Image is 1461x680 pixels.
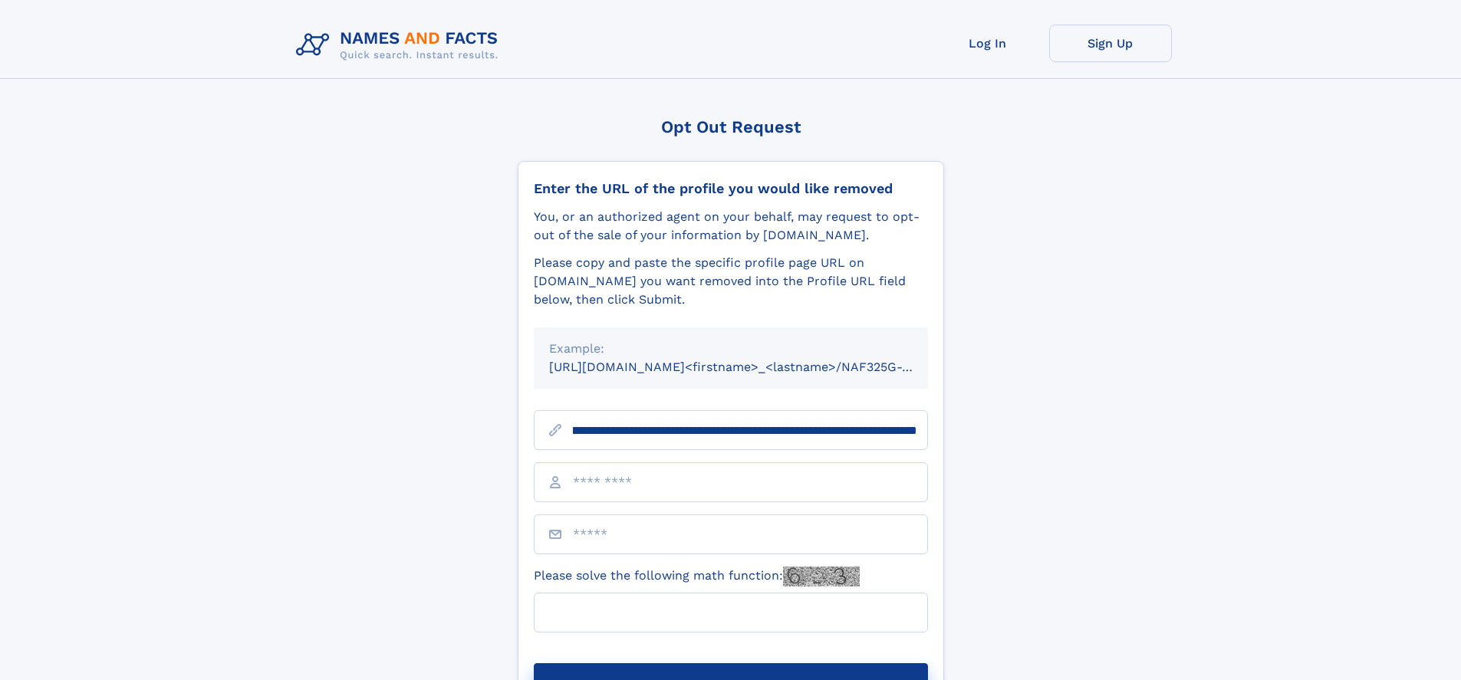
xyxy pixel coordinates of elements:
[549,360,957,374] small: [URL][DOMAIN_NAME]<firstname>_<lastname>/NAF325G-xxxxxxxx
[290,25,511,66] img: Logo Names and Facts
[534,567,860,586] label: Please solve the following math function:
[926,25,1049,62] a: Log In
[534,254,928,309] div: Please copy and paste the specific profile page URL on [DOMAIN_NAME] you want removed into the Pr...
[534,180,928,197] div: Enter the URL of the profile you would like removed
[534,208,928,245] div: You, or an authorized agent on your behalf, may request to opt-out of the sale of your informatio...
[1049,25,1172,62] a: Sign Up
[518,117,944,136] div: Opt Out Request
[549,340,913,358] div: Example:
